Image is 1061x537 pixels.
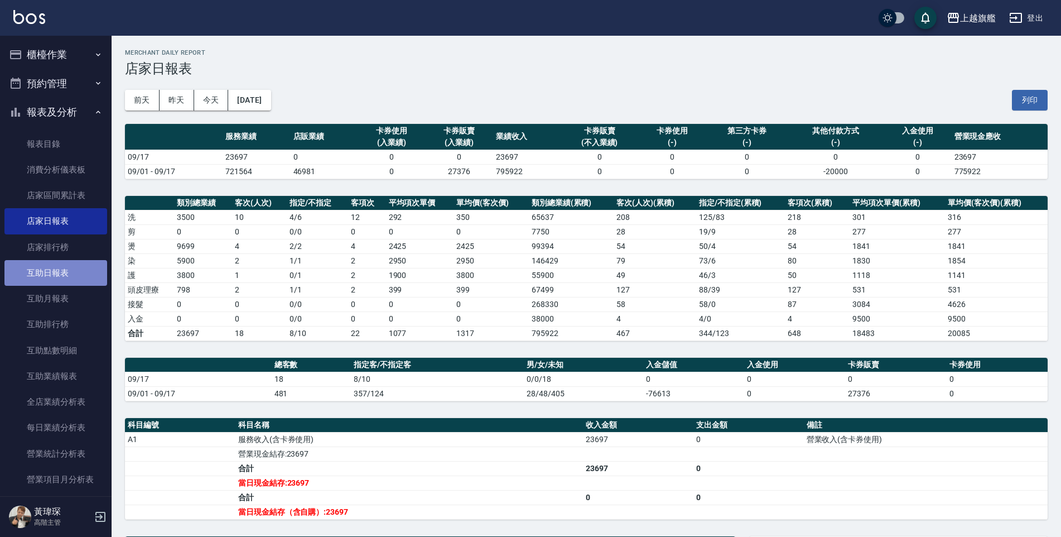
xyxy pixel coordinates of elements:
[706,150,788,164] td: 0
[524,358,643,372] th: 男/女/未知
[454,311,529,326] td: 0
[850,282,945,297] td: 531
[194,90,229,111] button: 今天
[348,297,385,311] td: 0
[235,418,583,433] th: 科目名稱
[850,196,945,210] th: 平均項次單價(累積)
[125,150,223,164] td: 09/17
[174,326,232,341] td: 23697
[945,196,1048,210] th: 單均價(客次價)(累積)
[785,311,850,326] td: 4
[614,210,696,224] td: 208
[386,268,454,282] td: 1900
[348,311,385,326] td: 0
[614,282,696,297] td: 127
[174,297,232,311] td: 0
[804,418,1048,433] th: 備註
[696,239,785,253] td: 50 / 4
[643,386,744,401] td: -76613
[583,461,693,476] td: 23697
[454,326,529,341] td: 1317
[125,210,174,224] td: 洗
[386,326,454,341] td: 1077
[361,137,423,148] div: (入業績)
[696,311,785,326] td: 4 / 0
[785,239,850,253] td: 54
[788,150,884,164] td: 0
[287,282,348,297] td: 1 / 1
[788,164,884,179] td: -20000
[454,239,529,253] td: 2425
[614,326,696,341] td: 467
[638,164,706,179] td: 0
[174,224,232,239] td: 0
[351,358,524,372] th: 指定客/不指定客
[287,297,348,311] td: 0 / 0
[563,137,635,148] div: (不入業績)
[348,253,385,268] td: 2
[426,164,493,179] td: 27376
[125,124,1048,179] table: a dense table
[947,358,1048,372] th: 卡券使用
[454,253,529,268] td: 2950
[358,150,426,164] td: 0
[947,372,1048,386] td: 0
[952,164,1048,179] td: 775922
[232,268,287,282] td: 1
[125,372,272,386] td: 09/17
[4,131,107,157] a: 報表目錄
[529,224,614,239] td: 7750
[524,372,643,386] td: 0/0/18
[348,224,385,239] td: 0
[223,150,290,164] td: 23697
[696,282,785,297] td: 88 / 39
[125,61,1048,76] h3: 店家日報表
[785,224,850,239] td: 28
[614,253,696,268] td: 79
[174,253,232,268] td: 5900
[232,196,287,210] th: 客次(人次)
[351,372,524,386] td: 8/10
[790,125,881,137] div: 其他付款方式
[125,239,174,253] td: 燙
[174,311,232,326] td: 0
[348,239,385,253] td: 4
[428,137,490,148] div: (入業績)
[174,210,232,224] td: 3500
[348,210,385,224] td: 12
[232,326,287,341] td: 18
[696,268,785,282] td: 46 / 3
[34,506,91,517] h5: 黃瑋琛
[643,358,744,372] th: 入金儲值
[361,125,423,137] div: 卡券使用
[386,224,454,239] td: 0
[386,239,454,253] td: 2425
[291,124,358,150] th: 店販業績
[4,492,107,518] a: 設計師業績表
[386,297,454,311] td: 0
[272,386,351,401] td: 481
[529,239,614,253] td: 99394
[850,268,945,282] td: 1118
[529,282,614,297] td: 67499
[960,11,996,25] div: 上越旗艦
[125,224,174,239] td: 剪
[272,358,351,372] th: 總客數
[845,386,946,401] td: 27376
[287,210,348,224] td: 4 / 6
[235,432,583,447] td: 服務收入(含卡券使用)
[850,297,945,311] td: 3084
[886,137,948,148] div: (-)
[4,40,107,69] button: 櫃檯作業
[952,150,1048,164] td: 23697
[583,432,693,447] td: 23697
[125,386,272,401] td: 09/01 - 09/17
[529,196,614,210] th: 類別總業績(累積)
[287,224,348,239] td: 0 / 0
[696,224,785,239] td: 19 / 9
[287,268,348,282] td: 0 / 1
[614,196,696,210] th: 客次(人次)(累積)
[174,282,232,297] td: 798
[693,490,804,505] td: 0
[529,253,614,268] td: 146429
